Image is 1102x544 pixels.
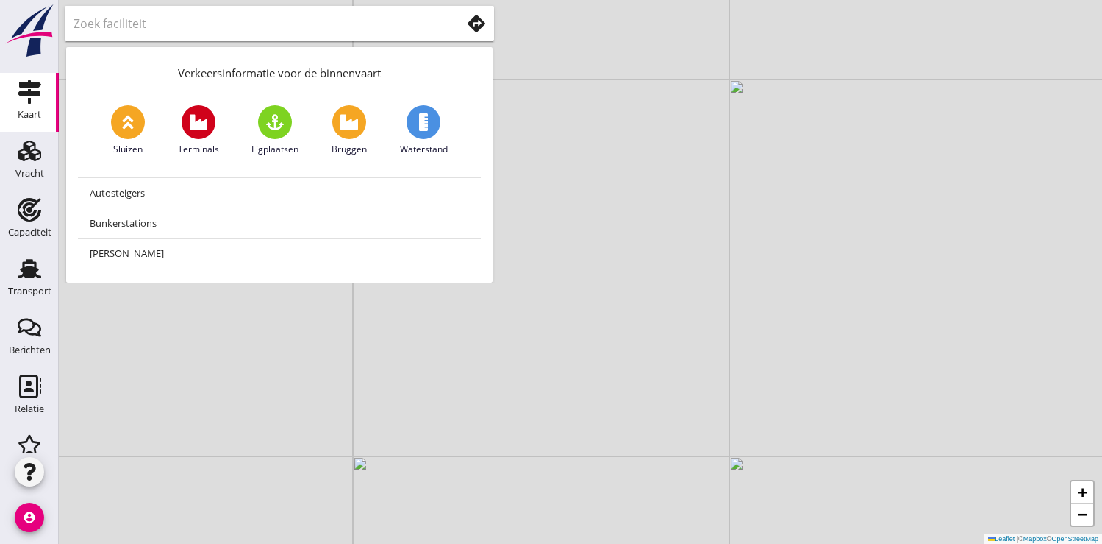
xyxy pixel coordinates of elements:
[90,214,469,232] div: Bunkerstations
[178,105,219,156] a: Terminals
[251,105,298,156] a: Ligplaatsen
[1051,535,1098,543] a: OpenStreetMap
[15,169,44,178] div: Vracht
[90,184,469,202] div: Autosteigers
[1078,483,1087,501] span: +
[90,244,469,262] div: [PERSON_NAME]
[15,503,44,532] i: account_circle
[332,105,367,156] a: Bruggen
[400,143,448,156] span: Waterstand
[1023,535,1047,543] a: Mapbox
[8,286,51,296] div: Transport
[984,534,1102,544] div: © ©
[3,4,56,58] img: logo-small.a267ee39.svg
[66,47,493,93] div: Verkeersinformatie voor de binnenvaart
[251,143,298,156] span: Ligplaatsen
[1071,504,1093,526] a: Zoom out
[74,12,440,35] input: Zoek faciliteit
[15,404,44,414] div: Relatie
[988,535,1015,543] a: Leaflet
[1078,505,1087,523] span: −
[1071,481,1093,504] a: Zoom in
[400,105,448,156] a: Waterstand
[8,227,51,237] div: Capaciteit
[18,110,41,119] div: Kaart
[9,345,51,355] div: Berichten
[113,143,143,156] span: Sluizen
[111,105,145,156] a: Sluizen
[1017,535,1018,543] span: |
[332,143,367,156] span: Bruggen
[178,143,219,156] span: Terminals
